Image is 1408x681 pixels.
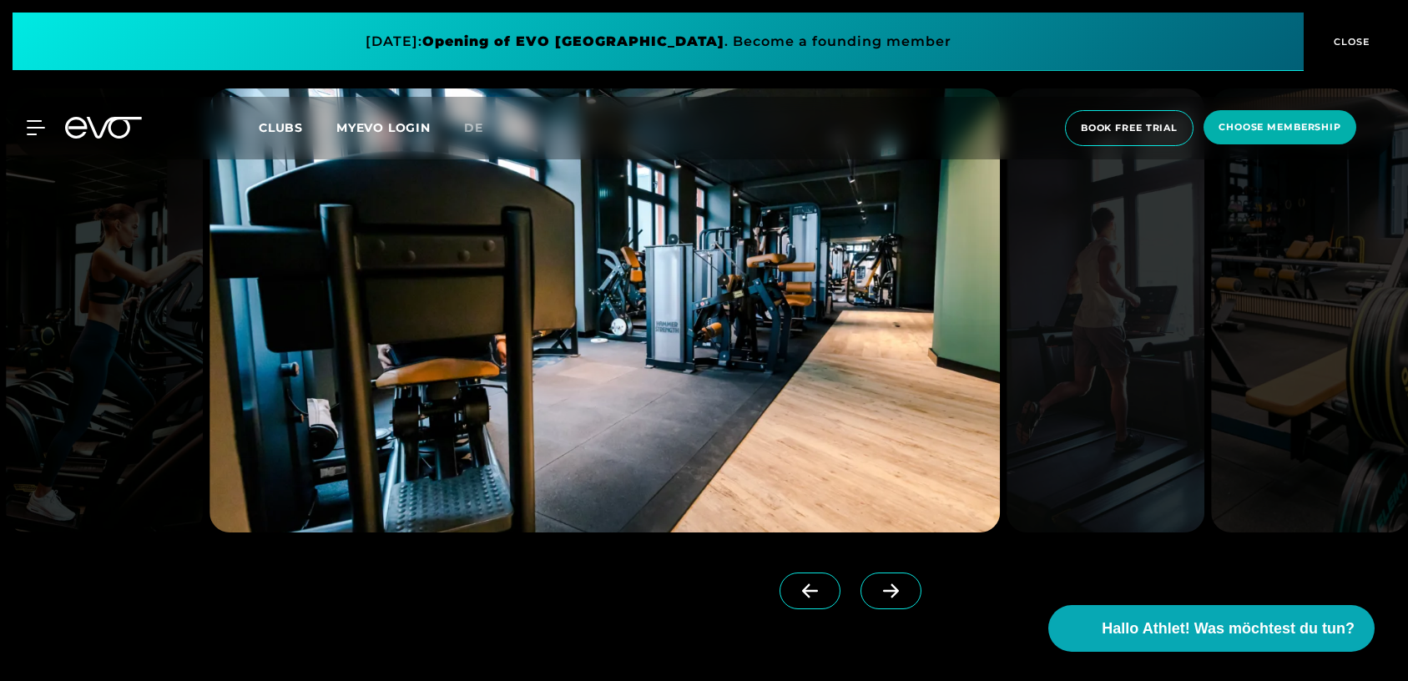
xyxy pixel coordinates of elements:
[1330,34,1370,49] span: CLOSE
[259,119,336,135] a: Clubs
[1081,121,1178,135] span: book free trial
[336,120,431,135] a: MYEVO LOGIN
[259,120,303,135] span: Clubs
[1048,605,1375,652] button: Hallo Athlet! Was möchtest du tun?
[1060,110,1199,146] a: book free trial
[1102,618,1355,640] span: Hallo Athlet! Was möchtest du tun?
[6,88,204,532] img: evofitness
[1219,120,1341,134] span: choose membership
[1304,13,1395,71] button: CLOSE
[209,88,1000,532] img: evofitness
[464,119,503,138] a: de
[464,120,483,135] span: de
[1199,110,1361,146] a: choose membership
[1007,88,1205,532] img: evofitness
